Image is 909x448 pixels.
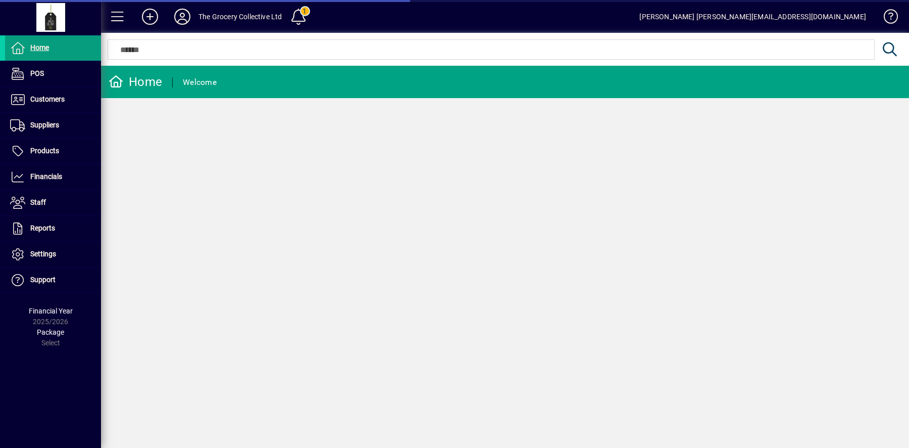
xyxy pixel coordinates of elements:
a: Knowledge Base [876,2,896,35]
div: Home [109,74,162,90]
a: Reports [5,216,101,241]
span: Financials [30,172,62,181]
a: Financials [5,164,101,190]
a: Settings [5,242,101,267]
div: Welcome [183,74,217,91]
span: Settings [30,250,56,258]
a: Customers [5,87,101,112]
span: Financial Year [29,307,73,315]
div: The Grocery Collective Ltd [198,9,282,25]
span: Suppliers [30,121,59,129]
span: Products [30,147,59,155]
a: POS [5,61,101,86]
span: Reports [30,224,55,232]
button: Profile [166,8,198,26]
span: POS [30,69,44,77]
a: Support [5,267,101,293]
button: Add [134,8,166,26]
span: Support [30,276,56,284]
div: [PERSON_NAME] [PERSON_NAME][EMAIL_ADDRESS][DOMAIN_NAME] [639,9,866,25]
span: Customers [30,95,65,103]
a: Products [5,139,101,164]
span: Home [30,43,49,52]
span: Staff [30,198,46,206]
a: Staff [5,190,101,215]
span: Package [37,328,64,336]
a: Suppliers [5,113,101,138]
